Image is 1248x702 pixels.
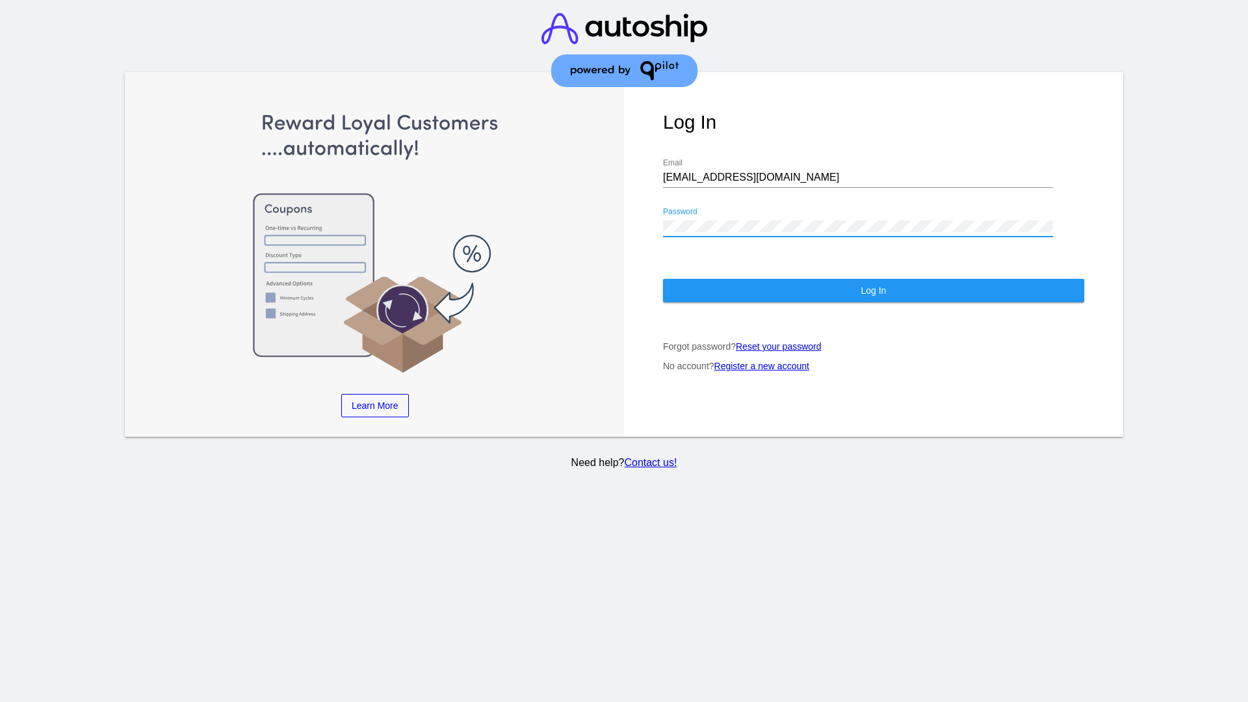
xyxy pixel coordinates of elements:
[123,457,1126,469] p: Need help?
[352,400,398,411] span: Learn More
[663,361,1084,371] p: No account?
[663,279,1084,302] button: Log In
[663,111,1084,133] h1: Log In
[714,361,809,371] a: Register a new account
[341,394,409,417] a: Learn More
[663,172,1053,183] input: Email
[624,457,677,468] a: Contact us!
[663,341,1084,352] p: Forgot password?
[164,111,586,374] img: Apply Coupons Automatically to Scheduled Orders with QPilot
[736,341,822,352] a: Reset your password
[861,285,886,296] span: Log In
